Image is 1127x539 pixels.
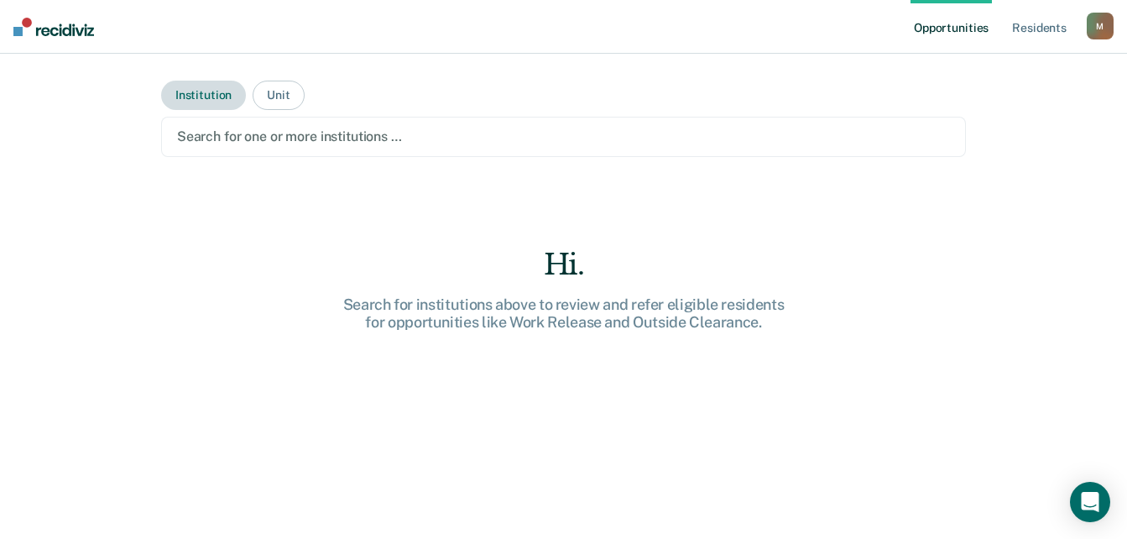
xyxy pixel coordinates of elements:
button: Unit [253,81,304,110]
div: Search for institutions above to review and refer eligible residents for opportunities like Work ... [295,296,832,332]
button: Institution [161,81,246,110]
button: M [1087,13,1114,39]
img: Recidiviz [13,18,94,36]
div: Open Intercom Messenger [1070,482,1110,522]
div: Hi. [295,248,832,282]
